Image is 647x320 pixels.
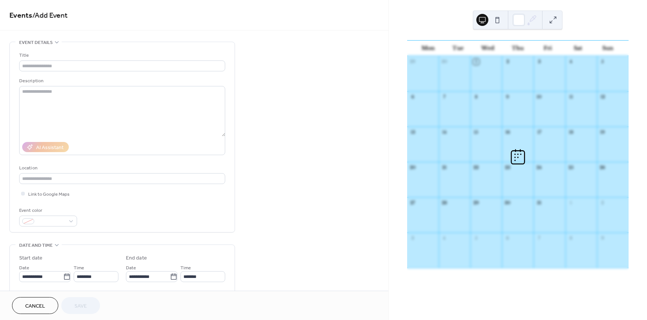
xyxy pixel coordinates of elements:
[599,129,606,136] div: 19
[473,165,479,171] div: 22
[473,200,479,206] div: 29
[568,165,574,171] div: 25
[441,129,447,136] div: 14
[19,164,224,172] div: Location
[473,41,503,56] div: Wed
[599,59,606,65] div: 5
[441,165,447,171] div: 21
[409,200,416,206] div: 27
[409,129,416,136] div: 13
[563,41,593,56] div: Sat
[19,254,42,262] div: Start date
[505,129,511,136] div: 16
[443,41,473,56] div: Tue
[505,94,511,100] div: 9
[599,235,606,242] div: 9
[592,41,623,56] div: Sun
[126,264,136,272] span: Date
[32,8,68,23] span: / Add Event
[74,264,84,272] span: Time
[568,235,574,242] div: 8
[25,302,45,310] span: Cancel
[505,200,511,206] div: 30
[409,165,416,171] div: 20
[568,200,574,206] div: 1
[409,94,416,100] div: 6
[441,59,447,65] div: 30
[19,39,53,47] span: Event details
[413,41,443,56] div: Mon
[599,200,606,206] div: 2
[19,242,53,249] span: Date and time
[180,264,191,272] span: Time
[568,94,574,100] div: 11
[441,94,447,100] div: 7
[409,235,416,242] div: 3
[19,51,224,59] div: Title
[19,77,224,85] div: Description
[473,59,479,65] div: 1
[505,59,511,65] div: 2
[441,200,447,206] div: 28
[12,297,58,314] button: Cancel
[9,8,32,23] a: Events
[126,254,147,262] div: End date
[536,165,542,171] div: 24
[505,165,511,171] div: 23
[536,129,542,136] div: 17
[19,264,29,272] span: Date
[568,129,574,136] div: 18
[536,94,542,100] div: 10
[536,200,542,206] div: 31
[536,235,542,242] div: 7
[599,165,606,171] div: 26
[473,235,479,242] div: 5
[536,59,542,65] div: 3
[503,41,533,56] div: Thu
[473,129,479,136] div: 15
[409,59,416,65] div: 29
[599,94,606,100] div: 12
[19,207,76,214] div: Event color
[473,94,479,100] div: 8
[441,235,447,242] div: 4
[568,59,574,65] div: 4
[28,190,70,198] span: Link to Google Maps
[533,41,563,56] div: Fri
[505,235,511,242] div: 6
